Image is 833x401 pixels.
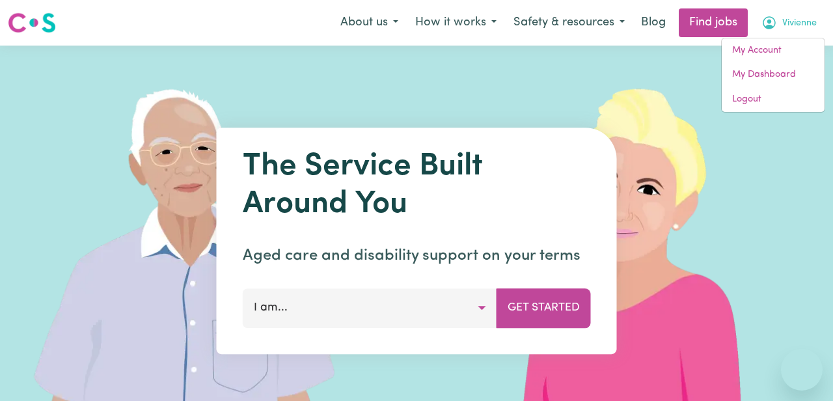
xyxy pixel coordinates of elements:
[721,38,825,113] div: My Account
[633,8,674,37] a: Blog
[8,8,56,38] a: Careseekers logo
[407,9,505,36] button: How it works
[243,288,497,327] button: I am...
[722,87,825,112] a: Logout
[243,148,591,223] h1: The Service Built Around You
[243,244,591,268] p: Aged care and disability support on your terms
[332,9,407,36] button: About us
[8,11,56,35] img: Careseekers logo
[679,8,748,37] a: Find jobs
[505,9,633,36] button: Safety & resources
[497,288,591,327] button: Get Started
[753,9,825,36] button: My Account
[722,38,825,63] a: My Account
[782,16,817,31] span: Vivienne
[722,62,825,87] a: My Dashboard
[781,349,823,391] iframe: Button to launch messaging window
